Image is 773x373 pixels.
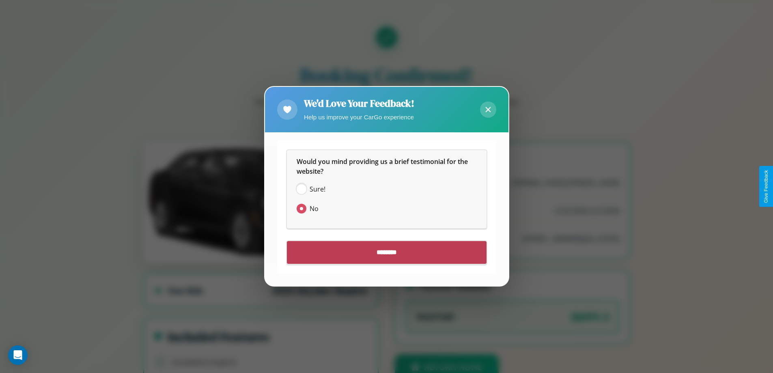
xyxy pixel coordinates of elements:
[304,112,414,123] p: Help us improve your CarGo experience
[310,185,325,194] span: Sure!
[304,97,414,110] h2: We'd Love Your Feedback!
[763,170,769,203] div: Give Feedback
[8,345,28,365] div: Open Intercom Messenger
[310,204,319,214] span: No
[297,157,469,176] span: Would you mind providing us a brief testimonial for the website?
